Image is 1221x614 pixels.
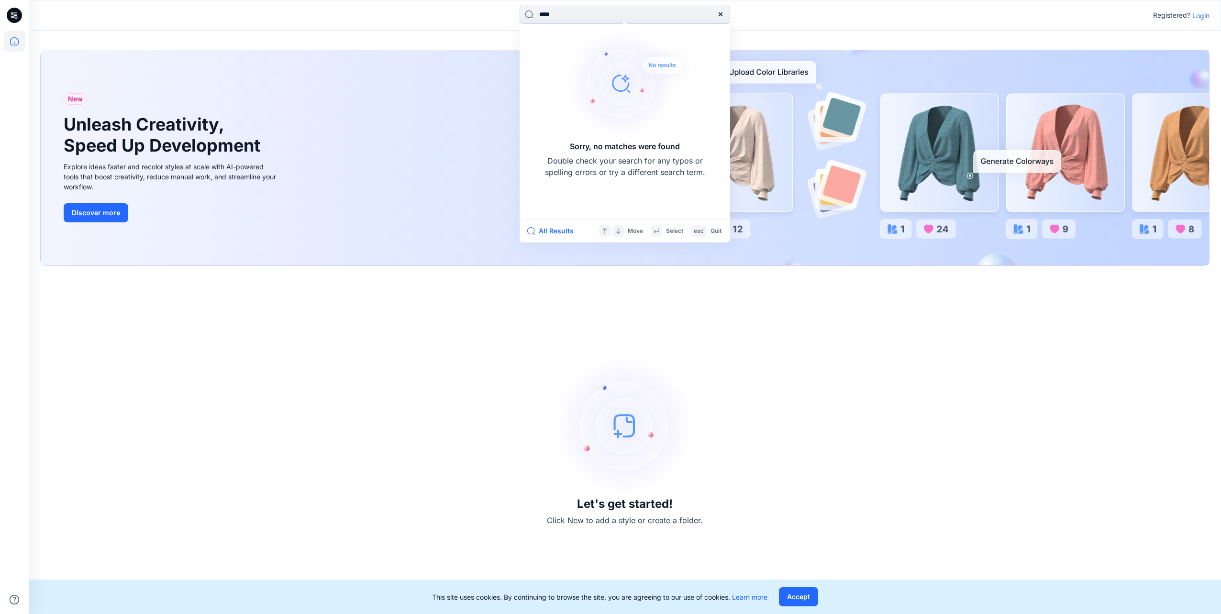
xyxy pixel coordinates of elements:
[547,515,703,526] p: Click New to add a style or create a folder.
[68,93,83,105] span: New
[432,592,767,602] p: This site uses cookies. By continuing to browse the site, you are agreeing to our use of cookies.
[710,226,721,236] p: Quit
[527,225,580,237] button: All Results
[1153,10,1190,21] p: Registered?
[566,26,699,141] img: Sorry, no matches were found
[732,593,767,601] a: Learn more
[1192,11,1210,21] p: Login
[64,162,279,192] div: Explore ideas faster and recolor styles at scale with AI-powered tools that boost creativity, red...
[570,141,680,152] h5: Sorry, no matches were found
[64,114,265,155] h1: Unleash Creativity, Speed Up Development
[64,203,279,222] a: Discover more
[553,354,697,497] img: empty-state-image.svg
[694,226,704,236] p: esc
[64,203,128,222] button: Discover more
[628,226,643,236] p: Move
[577,497,673,511] h3: Let's get started!
[779,587,818,606] button: Accept
[544,155,706,178] p: Double check your search for any typos or spelling errors or try a different search term.
[666,226,683,236] p: Select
